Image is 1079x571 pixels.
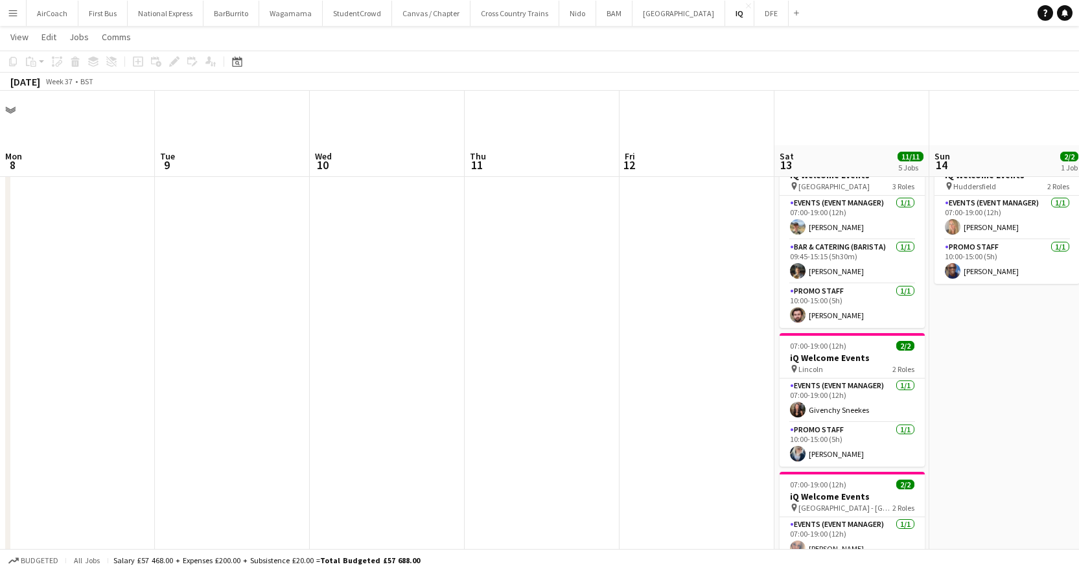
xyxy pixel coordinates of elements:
[780,150,794,162] span: Sat
[97,29,136,45] a: Comms
[632,1,725,26] button: [GEOGRAPHIC_DATA]
[80,76,93,86] div: BST
[10,75,40,88] div: [DATE]
[780,491,925,502] h3: iQ Welcome Events
[470,150,486,162] span: Thu
[892,364,914,374] span: 2 Roles
[320,555,420,565] span: Total Budgeted £57 688.00
[790,341,846,351] span: 07:00-19:00 (12h)
[559,1,596,26] button: Nido
[725,1,754,26] button: IQ
[798,503,892,513] span: [GEOGRAPHIC_DATA] - [GEOGRAPHIC_DATA]
[933,157,950,172] span: 14
[1047,181,1069,191] span: 2 Roles
[21,556,58,565] span: Budgeted
[780,284,925,328] app-card-role: Promo Staff1/110:00-15:00 (5h)[PERSON_NAME]
[896,341,914,351] span: 2/2
[1060,152,1078,161] span: 2/2
[323,1,392,26] button: StudentCrowd
[790,480,846,489] span: 07:00-19:00 (12h)
[5,150,22,162] span: Mon
[798,181,870,191] span: [GEOGRAPHIC_DATA]
[392,1,470,26] button: Canvas / Chapter
[10,31,29,43] span: View
[69,31,89,43] span: Jobs
[798,364,823,374] span: Lincoln
[778,157,794,172] span: 13
[6,554,60,568] button: Budgeted
[898,152,923,161] span: 11/11
[64,29,94,45] a: Jobs
[468,157,486,172] span: 11
[780,196,925,240] app-card-role: Events (Event Manager)1/107:00-19:00 (12h)[PERSON_NAME]
[780,379,925,423] app-card-role: Events (Event Manager)1/107:00-19:00 (12h)Givenchy Sneekes
[43,76,75,86] span: Week 37
[892,181,914,191] span: 3 Roles
[892,503,914,513] span: 2 Roles
[78,1,128,26] button: First Bus
[160,150,175,162] span: Tue
[898,163,923,172] div: 5 Jobs
[780,517,925,561] app-card-role: Events (Event Manager)1/107:00-19:00 (12h)[PERSON_NAME]
[158,157,175,172] span: 9
[934,150,950,162] span: Sun
[780,150,925,328] app-job-card: 07:00-19:00 (12h)3/3iQ Welcome Events [GEOGRAPHIC_DATA]3 RolesEvents (Event Manager)1/107:00-19:0...
[203,1,259,26] button: BarBurrito
[128,1,203,26] button: National Express
[3,157,22,172] span: 8
[315,150,332,162] span: Wed
[754,1,789,26] button: DFE
[896,480,914,489] span: 2/2
[1061,163,1078,172] div: 1 Job
[259,1,323,26] button: Wagamama
[623,157,635,172] span: 12
[780,352,925,364] h3: iQ Welcome Events
[41,31,56,43] span: Edit
[36,29,62,45] a: Edit
[313,157,332,172] span: 10
[780,423,925,467] app-card-role: Promo Staff1/110:00-15:00 (5h)[PERSON_NAME]
[71,555,102,565] span: All jobs
[27,1,78,26] button: AirCoach
[102,31,131,43] span: Comms
[953,181,996,191] span: Huddersfield
[596,1,632,26] button: BAM
[780,240,925,284] app-card-role: Bar & Catering (Barista)1/109:45-15:15 (5h30m)[PERSON_NAME]
[625,150,635,162] span: Fri
[470,1,559,26] button: Cross Country Trains
[780,333,925,467] app-job-card: 07:00-19:00 (12h)2/2iQ Welcome Events Lincoln2 RolesEvents (Event Manager)1/107:00-19:00 (12h)Giv...
[113,555,420,565] div: Salary £57 468.00 + Expenses £200.00 + Subsistence £20.00 =
[5,29,34,45] a: View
